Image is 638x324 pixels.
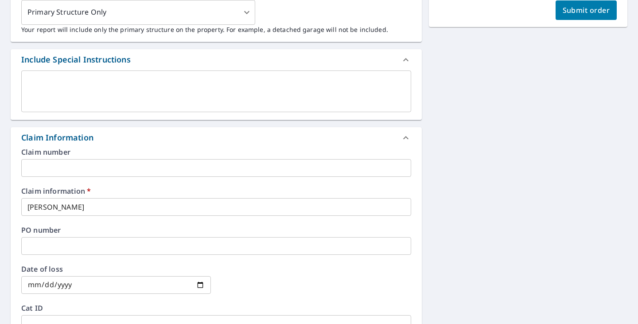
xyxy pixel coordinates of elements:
label: PO number [21,226,411,234]
label: Cat ID [21,304,411,312]
div: Claim Information [21,132,93,144]
label: Claim number [21,148,411,156]
div: Include Special Instructions [11,49,422,70]
label: Date of loss [21,265,211,273]
label: Claim information [21,187,411,195]
button: Submit order [556,0,617,20]
p: Your report will include only the primary structure on the property. For example, a detached gara... [21,25,411,34]
div: Claim Information [11,127,422,148]
span: Submit order [563,5,610,15]
div: Include Special Instructions [21,54,131,66]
